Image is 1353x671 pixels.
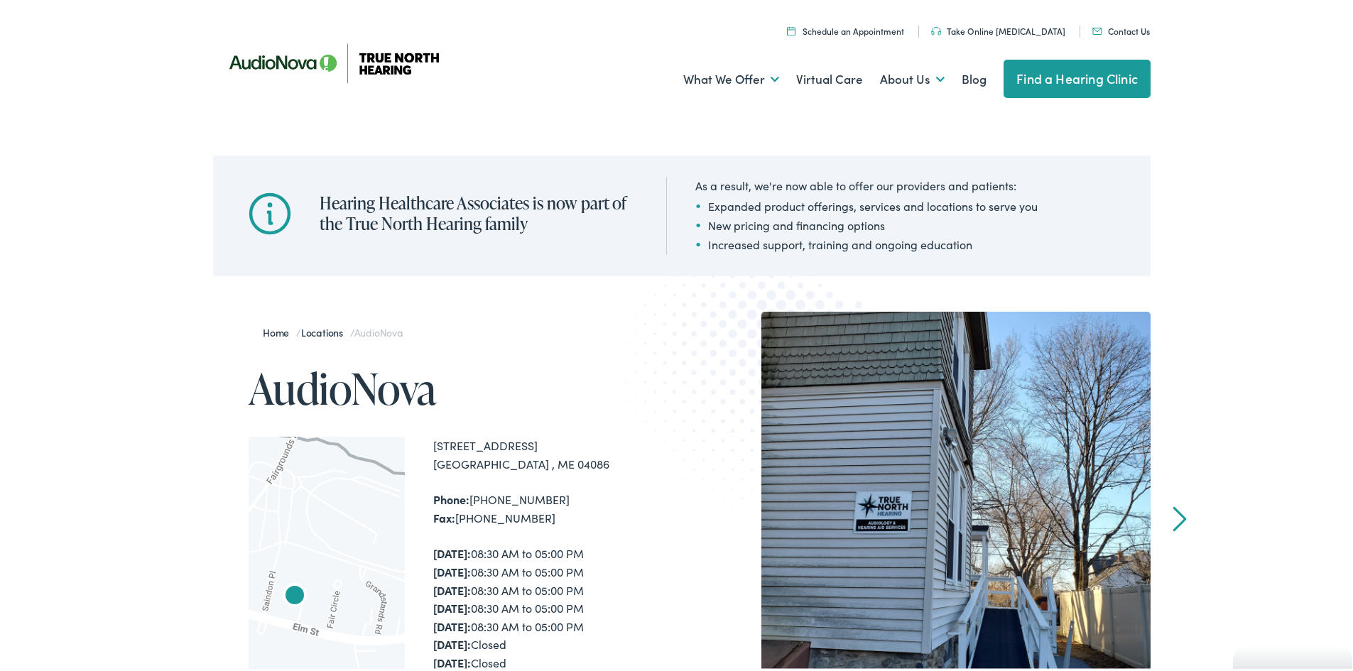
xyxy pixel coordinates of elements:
[249,362,682,409] h1: AudioNova
[787,23,795,33] img: Icon symbolizing a calendar in color code ffb348
[263,322,403,337] span: / /
[320,190,638,231] h2: Hearing Healthcare Associates is now part of the True North Hearing family
[1173,503,1187,529] a: Next
[1004,57,1151,95] a: Find a Hearing Clinic
[962,50,987,103] a: Blog
[931,24,941,33] img: Headphones icon in color code ffb348
[433,507,455,523] strong: Fax:
[433,633,471,649] strong: [DATE]:
[695,214,1038,231] li: New pricing and financing options
[796,50,863,103] a: Virtual Care
[433,561,471,577] strong: [DATE]:
[354,322,403,337] span: AudioNova
[880,50,945,103] a: About Us
[683,50,779,103] a: What We Offer
[695,174,1038,191] div: As a result, we're now able to offer our providers and patients:
[433,488,682,524] div: [PHONE_NUMBER] [PHONE_NUMBER]
[695,233,1038,250] li: Increased support, training and ongoing education
[433,542,471,558] strong: [DATE]:
[433,542,682,669] div: 08:30 AM to 05:00 PM 08:30 AM to 05:00 PM 08:30 AM to 05:00 PM 08:30 AM to 05:00 PM 08:30 AM to 0...
[278,577,312,611] div: AudioNova
[263,322,296,337] a: Home
[301,322,350,337] a: Locations
[695,195,1038,212] li: Expanded product offerings, services and locations to serve you
[433,579,471,595] strong: [DATE]:
[433,489,469,504] strong: Phone:
[787,22,904,34] a: Schedule an Appointment
[433,652,471,667] strong: [DATE]:
[1092,25,1102,32] img: Mail icon in color code ffb348, used for communication purposes
[433,616,471,631] strong: [DATE]:
[1092,22,1150,34] a: Contact Us
[931,22,1065,34] a: Take Online [MEDICAL_DATA]
[433,434,682,470] div: [STREET_ADDRESS] [GEOGRAPHIC_DATA] , ME 04086
[433,597,471,613] strong: [DATE]:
